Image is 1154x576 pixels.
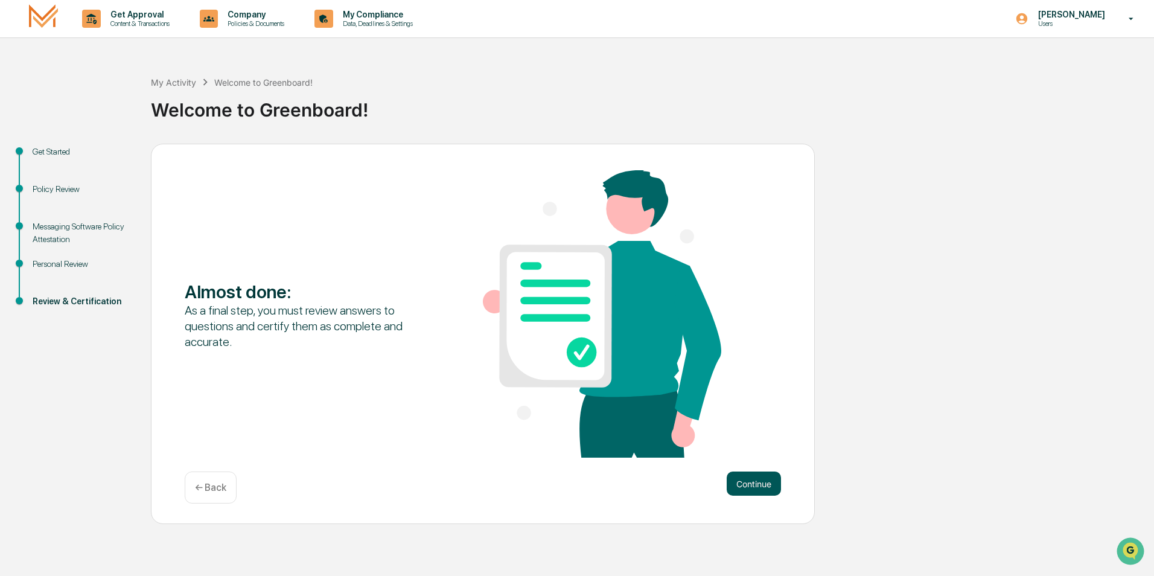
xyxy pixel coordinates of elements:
div: Get Started [33,146,132,158]
p: My Compliance [333,10,419,19]
div: Almost done : [185,281,423,302]
p: Policies & Documents [218,19,290,28]
a: 🗄️Attestations [83,147,155,169]
p: Company [218,10,290,19]
div: 🖐️ [12,153,22,163]
a: 🔎Data Lookup [7,170,81,192]
a: Powered byPylon [85,204,146,214]
div: We're available if you need us! [41,104,153,114]
button: Continue [727,472,781,496]
img: logo [29,4,58,33]
a: 🖐️Preclearance [7,147,83,169]
div: My Activity [151,77,196,88]
div: Welcome to Greenboard! [214,77,313,88]
div: As a final step, you must review answers to questions and certify them as complete and accurate. [185,302,423,350]
div: 🗄️ [88,153,97,163]
p: How can we help? [12,25,220,45]
span: Pylon [120,205,146,214]
div: Messaging Software Policy Attestation [33,220,132,246]
p: Data, Deadlines & Settings [333,19,419,28]
img: Almost done [483,170,721,458]
span: Data Lookup [24,175,76,187]
p: [PERSON_NAME] [1028,10,1111,19]
span: Attestations [100,152,150,164]
iframe: Open customer support [1115,536,1148,569]
span: Preclearance [24,152,78,164]
p: Get Approval [101,10,176,19]
div: Review & Certification [33,295,132,308]
button: Start new chat [205,96,220,110]
div: Welcome to Greenboard! [151,89,1148,121]
p: Content & Transactions [101,19,176,28]
div: 🔎 [12,176,22,186]
p: Users [1028,19,1111,28]
div: Personal Review [33,258,132,270]
img: 1746055101610-c473b297-6a78-478c-a979-82029cc54cd1 [12,92,34,114]
div: Start new chat [41,92,198,104]
div: Policy Review [33,183,132,196]
p: ← Back [195,482,226,493]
